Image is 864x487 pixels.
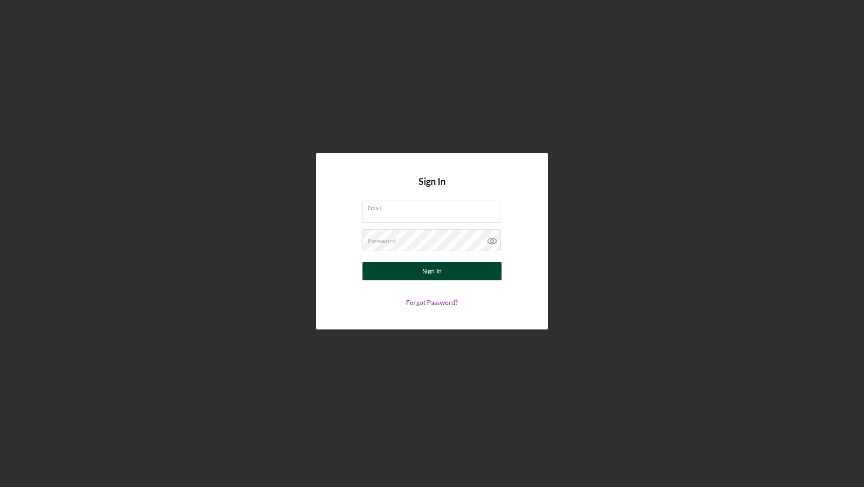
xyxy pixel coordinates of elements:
button: Sign In [362,262,502,280]
h4: Sign In [419,176,445,201]
label: Email [368,201,501,211]
div: Sign In [423,262,442,280]
a: Forgot Password? [406,298,458,306]
label: Password [368,237,396,245]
